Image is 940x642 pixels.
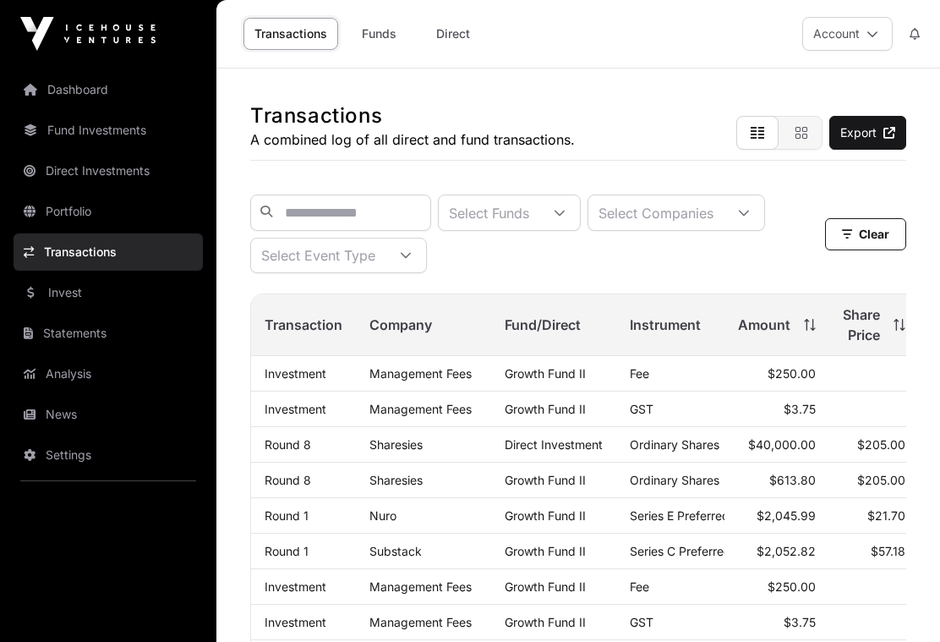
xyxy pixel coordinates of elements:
[265,544,309,558] a: Round 1
[265,508,309,523] a: Round 1
[724,356,829,392] td: $250.00
[369,315,432,335] span: Company
[369,615,478,629] p: Management Fees
[630,544,767,558] span: Series C Preferred Stock
[439,195,539,230] div: Select Funds
[724,392,829,427] td: $3.75
[505,366,586,381] a: Growth Fund II
[802,17,893,51] button: Account
[265,615,326,629] a: Investment
[14,315,203,352] a: Statements
[505,402,586,416] a: Growth Fund II
[505,579,586,594] a: Growth Fund II
[14,436,203,474] a: Settings
[14,71,203,108] a: Dashboard
[855,561,940,642] iframe: Chat Widget
[14,355,203,392] a: Analysis
[505,315,581,335] span: Fund/Direct
[345,18,413,50] a: Funds
[265,579,326,594] a: Investment
[20,17,156,51] img: Icehouse Ventures Logo
[630,508,765,523] span: Series E Preferred Stock
[871,544,905,558] span: $57.18
[724,463,829,498] td: $613.80
[250,129,575,150] p: A combined log of all direct and fund transactions.
[867,508,905,523] span: $21.70
[724,427,829,463] td: $40,000.00
[588,195,724,230] div: Select Companies
[265,473,311,487] a: Round 8
[829,116,906,150] a: Export
[265,315,342,335] span: Transaction
[369,544,422,558] a: Substack
[724,569,829,605] td: $250.00
[265,366,326,381] a: Investment
[14,112,203,149] a: Fund Investments
[369,473,423,487] a: Sharesies
[14,396,203,433] a: News
[630,473,719,487] span: Ordinary Shares
[265,437,311,452] a: Round 8
[505,508,586,523] a: Growth Fund II
[630,315,701,335] span: Instrument
[724,605,829,640] td: $3.75
[505,437,603,452] span: Direct Investment
[14,233,203,271] a: Transactions
[369,366,478,381] p: Management Fees
[630,579,649,594] span: Fee
[505,615,586,629] a: Growth Fund II
[369,402,478,416] p: Management Fees
[369,579,478,594] p: Management Fees
[14,193,203,230] a: Portfolio
[724,498,829,534] td: $2,045.99
[505,473,586,487] a: Growth Fund II
[251,239,385,272] div: Select Event Type
[738,315,790,335] span: Amount
[843,305,880,345] span: Share Price
[250,102,575,129] h1: Transactions
[369,508,396,523] a: Nuro
[857,473,905,487] span: $205.00
[505,544,586,558] a: Growth Fund II
[630,437,719,452] span: Ordinary Shares
[630,366,649,381] span: Fee
[825,218,906,250] button: Clear
[419,18,487,50] a: Direct
[857,437,905,452] span: $205.00
[724,534,829,569] td: $2,052.82
[265,402,326,416] a: Investment
[630,615,653,629] span: GST
[630,402,653,416] span: GST
[243,18,338,50] a: Transactions
[14,152,203,189] a: Direct Investments
[369,437,423,452] a: Sharesies
[14,274,203,311] a: Invest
